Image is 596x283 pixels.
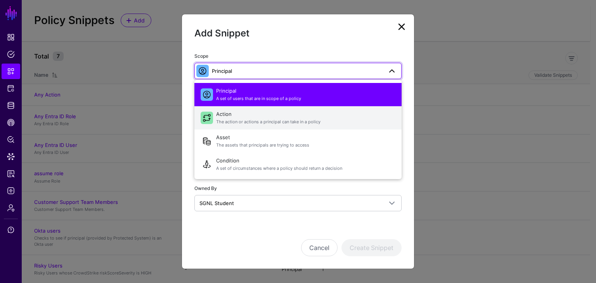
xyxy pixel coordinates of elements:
span: A set of users that are in scope of a policy [216,95,395,102]
button: Cancel [301,239,338,256]
span: Principal [212,68,232,74]
span: SGNL Student [199,200,234,206]
span: The action or actions a principal can take in a policy [216,119,395,125]
label: Owned By [194,185,217,192]
span: Principal [216,85,395,104]
span: Action [216,109,395,127]
button: AssetThe assets that principals are trying to access [194,129,402,153]
span: Condition [216,155,395,174]
span: Asset [216,132,395,150]
span: The assets that principals are trying to access [216,142,395,148]
button: PrincipalA set of users that are in scope of a policy [194,83,402,106]
button: ConditionA set of circumstances where a policy should return a decision [194,153,402,176]
span: A set of circumstances where a policy should return a decision [216,165,395,172]
h2: Add Snippet [194,27,402,40]
label: Scope [194,53,208,60]
button: ActionThe action or actions a principal can take in a policy [194,106,402,129]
